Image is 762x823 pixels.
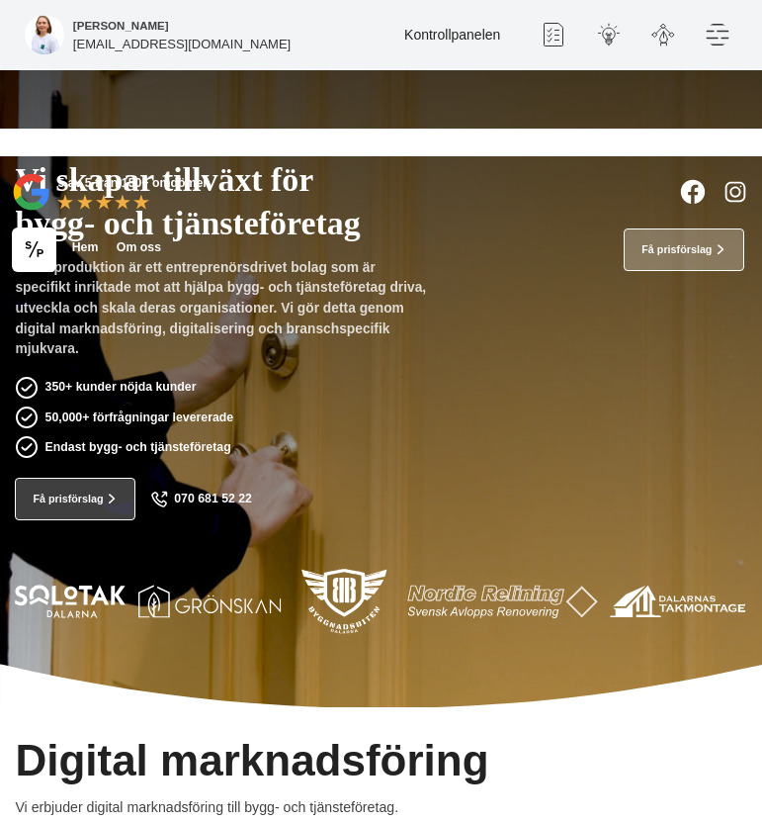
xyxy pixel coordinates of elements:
p: Vi erbjuder digital marknadsföring till bygg- och tjänsteföretag. [15,797,746,819]
a: Om oss [114,228,164,268]
a: Få prisförslag [624,229,743,271]
a: Få prisförslag [15,478,134,520]
h2: Digital marknadsföring [15,732,746,797]
span: 070 681 52 22 [174,491,252,507]
a: Kontrollpanelen [404,27,500,43]
p: 5 av 5 från 150+ omdömen [57,174,210,194]
p: Smartproduktion är ett entreprenörsdrivet bolag som är specifikt inriktade mot att hjälpa bygg- o... [15,258,426,367]
span: Få prisförslag [641,241,712,258]
span: Få prisförslag [33,491,103,507]
a: 070 681 52 22 [150,491,252,508]
p: 350+ kunder nöjda kunder [45,378,197,398]
p: [EMAIL_ADDRESS][DOMAIN_NAME] [73,35,291,53]
a: Läs pressmeddelandet här! [433,136,575,147]
h5: Administratör [73,17,169,35]
p: Endast bygg- och tjänsteföretag [45,438,231,458]
p: 50,000+ förfrågningar levererade [45,409,234,428]
img: bild-pa-smartproduktion-webbyraer-i-borlange.jpg [25,15,64,54]
p: Vi vann Årets Unga Företagare i Dalarna 2024 – [6,135,756,150]
a: Hem [69,228,102,268]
